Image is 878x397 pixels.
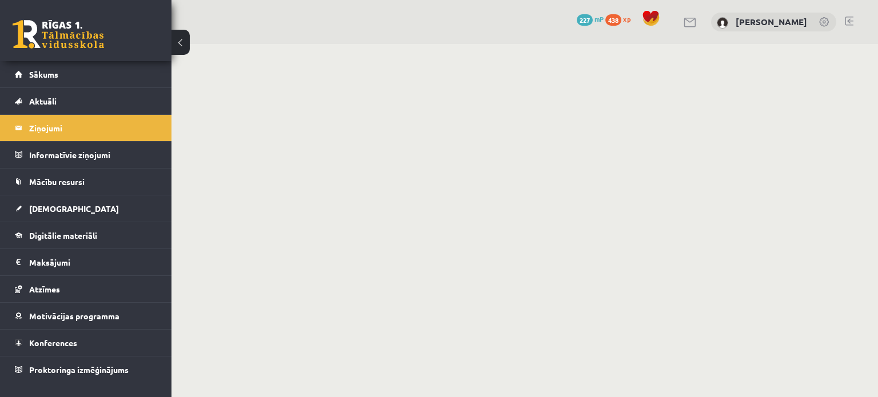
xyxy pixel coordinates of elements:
a: [PERSON_NAME] [736,16,807,27]
span: Digitālie materiāli [29,230,97,240]
a: Proktoringa izmēģinājums [15,356,157,383]
span: Konferences [29,338,77,348]
span: Proktoringa izmēģinājums [29,364,129,375]
a: Sākums [15,61,157,87]
span: Mācību resursi [29,177,85,187]
span: 438 [605,14,621,26]
a: Ziņojumi [15,115,157,141]
span: Sākums [29,69,58,79]
span: Aktuāli [29,96,57,106]
a: Mācību resursi [15,169,157,195]
a: Maksājumi [15,249,157,275]
span: xp [623,14,630,23]
a: Digitālie materiāli [15,222,157,248]
img: Aleksandrija Līduma [717,17,728,29]
span: mP [594,14,604,23]
span: Motivācijas programma [29,311,119,321]
span: [DEMOGRAPHIC_DATA] [29,203,119,214]
legend: Maksājumi [29,249,157,275]
legend: Ziņojumi [29,115,157,141]
a: Konferences [15,330,157,356]
a: Aktuāli [15,88,157,114]
span: 227 [577,14,593,26]
span: Atzīmes [29,284,60,294]
a: 227 mP [577,14,604,23]
a: Motivācijas programma [15,303,157,329]
a: Informatīvie ziņojumi [15,142,157,168]
a: Atzīmes [15,276,157,302]
a: 438 xp [605,14,636,23]
a: Rīgas 1. Tālmācības vidusskola [13,20,104,49]
a: [DEMOGRAPHIC_DATA] [15,195,157,222]
legend: Informatīvie ziņojumi [29,142,157,168]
